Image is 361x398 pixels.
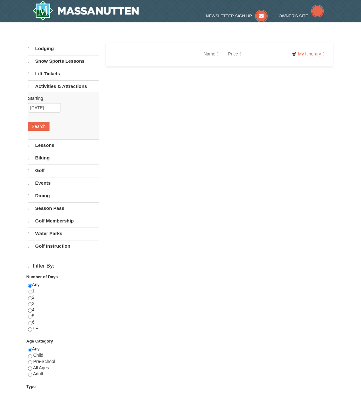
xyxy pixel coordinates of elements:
a: My Itinerary [288,49,328,59]
span: Pre-School [33,359,55,364]
h4: Filter By: [28,263,100,269]
strong: Number of Days [26,274,58,279]
a: Lodging [28,43,100,55]
a: Dining [28,190,100,202]
a: Events [28,177,100,189]
strong: Age Category [26,339,53,343]
strong: Type [26,384,36,389]
a: Golf Membership [28,215,100,227]
a: Snow Sports Lessons [28,55,100,67]
img: Massanutten Resort Logo [32,1,139,21]
div: Any 1 2 3 4 5 6 7 + [28,282,100,338]
a: Biking [28,152,100,164]
a: Season Pass [28,202,100,214]
a: Price [223,48,246,60]
a: Golf [28,164,100,176]
span: Child [33,353,43,358]
a: Newsletter Sign Up [206,14,268,18]
span: All Ages [33,365,49,370]
a: Golf Instruction [28,240,100,252]
a: Name [199,48,223,60]
a: Owner's Site [279,14,324,18]
a: Lessons [28,139,100,151]
div: Any [28,346,100,384]
span: Adult [33,371,43,376]
a: Activities & Attractions [28,80,100,92]
button: Search [28,122,49,131]
span: Newsletter Sign Up [206,14,252,18]
a: Water Parks [28,228,100,239]
a: Massanutten Resort [32,1,139,21]
a: Lift Tickets [28,68,100,80]
label: Starting [28,95,95,101]
span: Owner's Site [279,14,308,18]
